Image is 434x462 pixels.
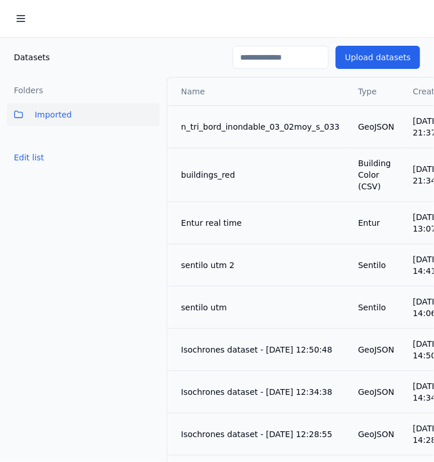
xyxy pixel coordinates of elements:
[349,371,404,413] td: GeoJSON
[181,386,340,398] div: Isochrones dataset - [DATE] 12:34:38
[349,286,404,328] td: Sentilo
[181,344,340,355] div: Isochrones dataset - [DATE] 12:50:48
[167,78,349,105] th: Name
[7,85,43,96] h3: Folders
[181,217,340,229] div: Entur real time
[349,148,404,201] td: Building Color (CSV)
[181,121,340,133] div: n_tri_bord_inondable_03_02moy_s_033
[349,328,404,371] td: GeoJSON
[349,105,404,148] td: GeoJSON
[7,103,160,126] button: Imported
[35,108,72,122] span: Imported
[181,302,340,313] div: sentilo utm
[181,169,340,181] div: buildings_red
[349,78,404,105] th: Type
[181,259,340,271] div: sentilo utm 2
[7,147,51,168] button: Edit list
[349,244,404,286] td: Sentilo
[349,201,404,244] td: Entur
[181,428,340,440] div: Isochrones dataset - [DATE] 12:28:55
[349,413,404,455] td: GeoJSON
[336,46,420,69] button: Upload datasets
[14,52,50,63] span: Datasets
